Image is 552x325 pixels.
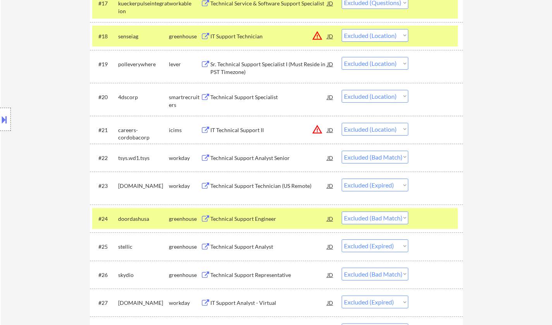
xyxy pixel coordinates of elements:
button: warning_amber [312,124,323,135]
div: JD [327,212,334,225]
div: IT Support Analyst - Virtual [210,299,327,307]
div: Technical Support Analyst Senior [210,154,327,162]
div: Technical Support Technician (US Remote) [210,182,327,190]
div: [DOMAIN_NAME] [118,182,169,190]
div: stellic [118,243,169,251]
button: warning_amber [312,30,323,41]
div: greenhouse [169,33,201,40]
div: #26 [98,271,112,279]
div: JD [327,29,334,43]
div: JD [327,90,334,104]
div: lever [169,60,201,68]
div: skydio [118,271,169,279]
div: greenhouse [169,215,201,223]
div: polleverywhere [118,60,169,68]
div: icims [169,126,201,134]
div: senseiag [118,33,169,40]
div: [DOMAIN_NAME] [118,299,169,307]
div: Sr. Technical Support Specialist I (Must Reside in PST Timezone) [210,60,327,76]
div: workday [169,182,201,190]
div: JD [327,57,334,71]
div: IT Support Technician [210,33,327,40]
div: greenhouse [169,271,201,279]
div: Technical Support Specialist [210,93,327,101]
div: Technical Support Analyst [210,243,327,251]
div: careers-cordobacorp [118,126,169,141]
div: workday [169,154,201,162]
div: #27 [98,299,112,307]
div: JD [327,179,334,193]
div: doordashusa [118,215,169,223]
div: greenhouse [169,243,201,251]
div: Technical Support Representative [210,271,327,279]
div: JD [327,123,334,137]
div: 4dscorp [118,93,169,101]
div: #25 [98,243,112,251]
div: IT Technical Support II [210,126,327,134]
div: #18 [98,33,112,40]
div: Technical Support Engineer [210,215,327,223]
div: smartrecruiters [169,93,201,108]
div: JD [327,239,334,253]
div: #24 [98,215,112,223]
div: JD [327,268,334,282]
div: workday [169,299,201,307]
div: JD [327,151,334,165]
div: JD [327,296,334,310]
div: tsys.wd1.tsys [118,154,169,162]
